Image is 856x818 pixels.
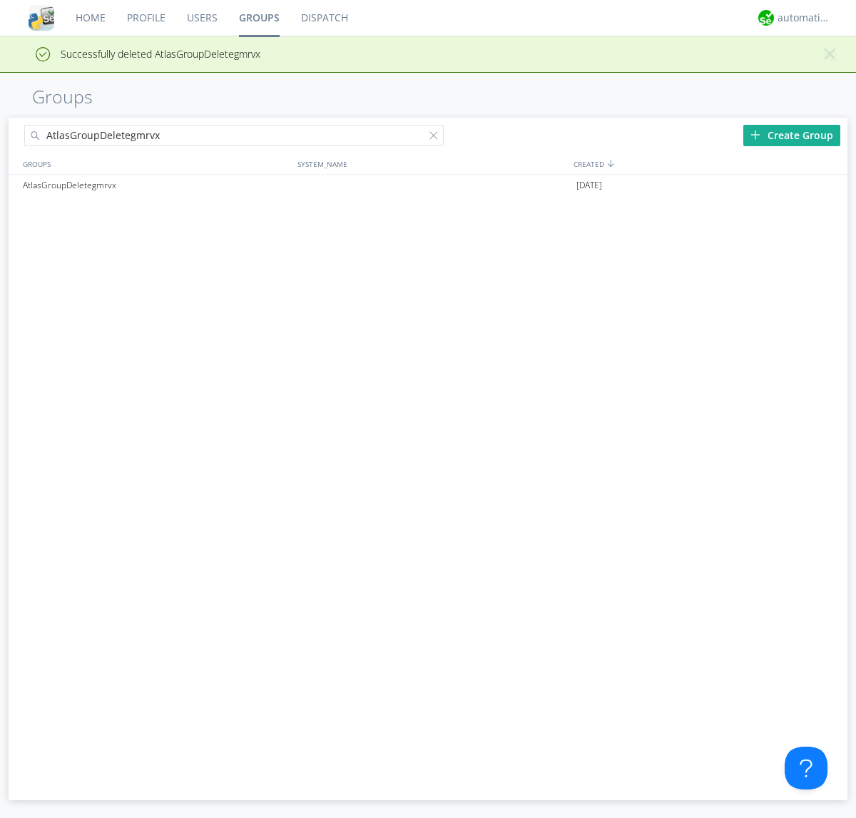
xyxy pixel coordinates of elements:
[11,47,260,61] span: Successfully deleted AtlasGroupDeletegmrvx
[19,175,294,196] div: AtlasGroupDeletegmrvx
[576,175,602,196] span: [DATE]
[758,10,774,26] img: d2d01cd9b4174d08988066c6d424eccd
[778,11,831,25] div: automation+atlas
[570,153,847,174] div: CREATED
[29,5,54,31] img: cddb5a64eb264b2086981ab96f4c1ba7
[294,153,570,174] div: SYSTEM_NAME
[743,125,840,146] div: Create Group
[785,747,827,789] iframe: Toggle Customer Support
[24,125,444,146] input: Search groups
[9,175,847,196] a: AtlasGroupDeletegmrvx[DATE]
[19,153,290,174] div: GROUPS
[750,130,760,140] img: plus.svg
